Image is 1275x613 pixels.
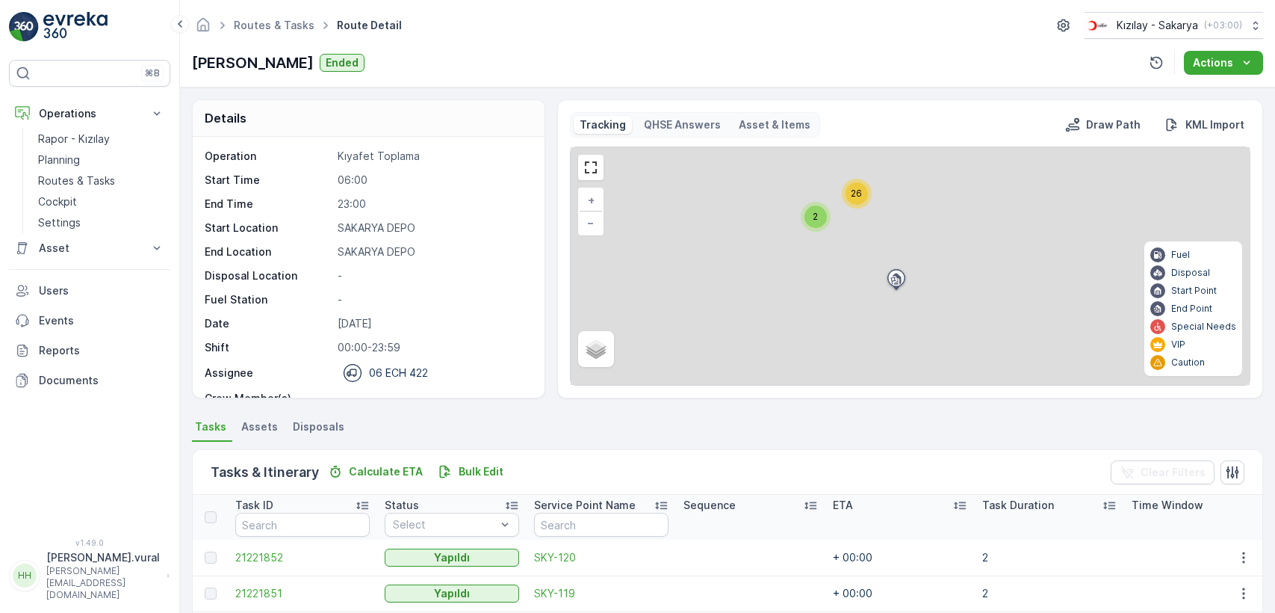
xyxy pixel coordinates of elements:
[580,117,626,132] p: Tracking
[1171,249,1190,261] p: Fuel
[234,19,314,31] a: Routes & Tasks
[192,52,314,74] p: [PERSON_NAME]
[205,197,332,212] p: End Time
[338,244,528,259] p: SAKARYA DEPO
[975,576,1124,612] td: 2
[241,419,278,434] span: Assets
[349,464,423,479] p: Calculate ETA
[369,366,428,381] p: 06 ECH 422
[9,336,170,366] a: Reports
[338,391,528,406] p: -
[434,550,470,565] p: Yapıldı
[580,212,602,234] a: Zoom Out
[38,153,80,167] p: Planning
[1085,17,1111,34] img: k%C4%B1z%C4%B1lay_DTAvauz.png
[320,54,364,72] button: Ended
[338,292,528,307] p: -
[1171,357,1205,369] p: Caution
[38,132,110,147] p: Rapor - Kızılay
[1141,465,1206,480] p: Clear Filters
[205,221,332,235] p: Start Location
[982,498,1054,513] p: Task Duration
[38,215,81,230] p: Settings
[322,463,429,481] button: Calculate ETA
[235,498,273,513] p: Task ID
[338,149,528,164] p: Kıyafet Toplama
[39,343,164,358] p: Reports
[801,202,831,232] div: 2
[9,233,170,263] button: Asset
[434,586,470,601] p: Yapıldı
[9,550,170,601] button: HH[PERSON_NAME].vural[PERSON_NAME][EMAIL_ADDRESS][DOMAIN_NAME]
[39,241,140,256] p: Asset
[432,463,509,481] button: Bulk Edit
[235,513,370,537] input: Search
[1185,117,1244,132] p: KML Import
[205,173,332,188] p: Start Time
[534,498,636,513] p: Service Point Name
[534,550,668,565] a: SKY-120
[1158,116,1250,134] button: KML Import
[39,313,164,328] p: Events
[205,391,332,406] p: Crew Member(s)
[43,12,108,42] img: logo_light-DOdMpM7g.png
[825,576,975,612] td: + 00:00
[1171,321,1236,333] p: Special Needs
[338,316,528,331] p: [DATE]
[13,564,37,588] div: HH
[326,55,359,70] p: Ended
[588,194,595,206] span: +
[851,188,862,199] span: 26
[587,216,595,229] span: −
[9,538,170,547] span: v 1.49.0
[205,366,253,381] p: Assignee
[38,173,115,188] p: Routes & Tasks
[534,586,668,601] a: SKY-119
[338,173,528,188] p: 06:00
[32,150,170,170] a: Planning
[195,22,211,35] a: Homepage
[9,276,170,306] a: Users
[235,550,370,565] a: 21221852
[580,333,612,366] a: Layers
[39,373,164,388] p: Documents
[644,117,721,132] p: QHSE Answers
[1085,12,1263,39] button: Kızılay - Sakarya(+03:00)
[46,550,160,565] p: [PERSON_NAME].vural
[293,419,344,434] span: Disposals
[338,197,528,212] p: 23:00
[9,306,170,336] a: Events
[205,149,332,164] p: Operation
[534,513,668,537] input: Search
[813,211,818,222] span: 2
[825,540,975,576] td: + 00:00
[195,419,226,434] span: Tasks
[39,106,140,121] p: Operations
[393,517,496,532] p: Select
[1059,116,1147,134] button: Draw Path
[739,117,810,132] p: Asset & Items
[842,179,872,209] div: 26
[1171,339,1185,351] p: VIP
[145,67,160,79] p: ⌘B
[32,191,170,212] a: Cockpit
[1171,285,1217,297] p: Start Point
[32,170,170,191] a: Routes & Tasks
[580,189,602,212] a: Zoom In
[46,565,160,601] p: [PERSON_NAME][EMAIL_ADDRESS][DOMAIN_NAME]
[338,268,528,283] p: -
[9,12,39,42] img: logo
[205,316,332,331] p: Date
[205,340,332,355] p: Shift
[205,552,217,564] div: Toggle Row Selected
[39,283,164,298] p: Users
[32,212,170,233] a: Settings
[205,109,246,127] p: Details
[235,586,370,601] a: 21221851
[9,366,170,395] a: Documents
[338,340,528,355] p: 00:00-23:59
[205,244,332,259] p: End Location
[1171,303,1212,315] p: End Point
